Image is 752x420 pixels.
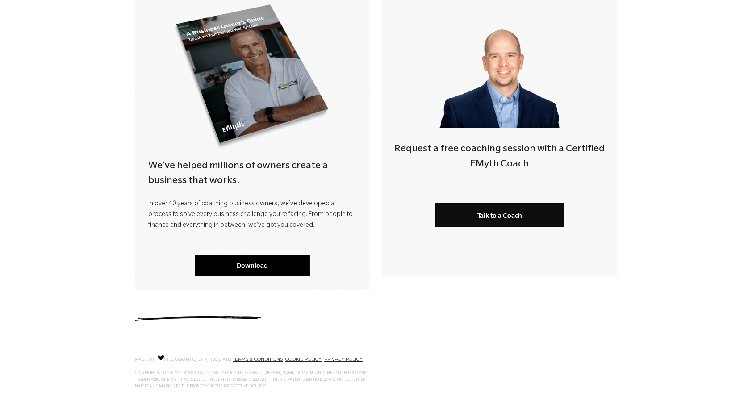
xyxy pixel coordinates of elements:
[435,12,564,128] img: Smart-business-coach.png
[707,377,752,420] iframe: Chat Widget
[164,358,233,362] span: IN [GEOGRAPHIC_DATA], [US_STATE].
[233,356,283,362] a: TERMS & CONDITIONS
[477,212,522,219] span: Talk to a Coach
[135,371,366,389] span: COPYRIGHT © 2019 E-MYTH WORLDWIDE, INC. ALL RIGHTS RESERVED. [PERSON_NAME], E-MYTH, AND THE EMYTH...
[174,3,331,149] img: new_roadmap_cover_093019
[148,159,356,189] h4: We’ve helped millions of owners create a business that works.
[285,356,322,362] a: COOKIE POLICY
[324,356,363,362] a: PRIVACY POLICY
[195,255,310,276] a: Download
[158,355,164,361] img: Love
[135,316,261,321] img: underline.svg
[382,142,617,172] h4: Request a free coaching session with a Certified EMyth Coach
[435,203,564,227] a: Talk to a Coach
[135,358,158,362] span: MADE WITH
[148,199,356,231] p: In over 40 years of coaching business owners, we’ve developed a process to solve every business c...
